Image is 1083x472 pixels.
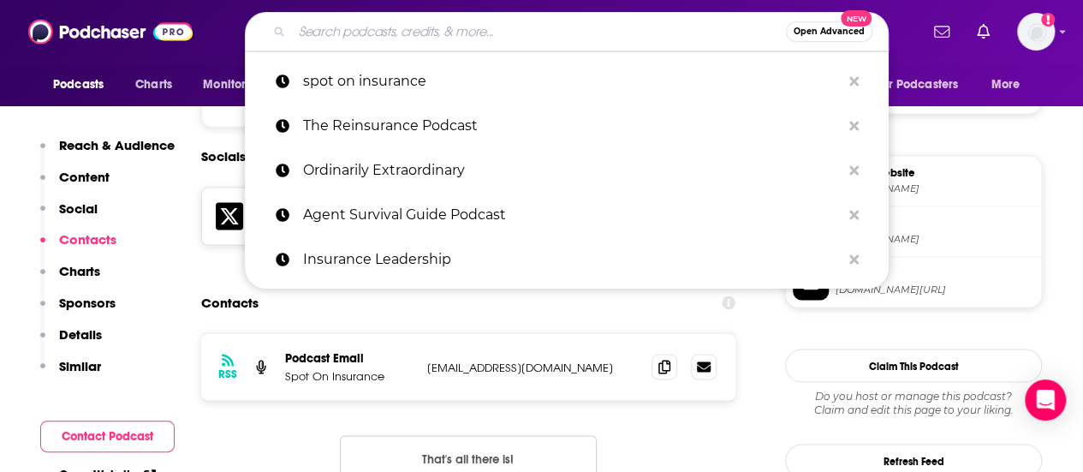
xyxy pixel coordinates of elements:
[124,69,182,101] a: Charts
[245,104,889,148] a: The Reinsurance Podcast
[218,367,237,380] h3: RSS
[191,69,286,101] button: open menu
[303,148,841,193] p: Ordinarily Extraordinary
[245,193,889,237] a: Agent Survival Guide Podcast
[836,232,1034,245] span: spotoninsurance.libsyn.com
[40,421,175,452] button: Contact Podcast
[785,349,1042,382] button: Claim This Podcast
[292,18,786,45] input: Search podcasts, credits, & more...
[285,368,414,383] p: Spot On Insurance
[427,360,638,374] p: [EMAIL_ADDRESS][DOMAIN_NAME]
[876,73,958,97] span: For Podcasters
[40,200,98,232] button: Social
[40,231,116,263] button: Contacts
[991,73,1021,97] span: More
[303,193,841,237] p: Agent Survival Guide Podcast
[245,12,889,51] div: Search podcasts, credits, & more...
[245,237,889,282] a: Insurance Leadership
[785,389,1042,416] div: Claim and edit this page to your liking.
[927,17,956,46] a: Show notifications dropdown
[40,326,102,358] button: Details
[245,148,889,193] a: Ordinarily Extraordinary
[59,200,98,217] p: Social
[53,73,104,97] span: Podcasts
[836,266,1034,281] span: X/Twitter
[786,21,872,42] button: Open AdvancedNew
[285,350,414,365] p: Podcast Email
[203,73,264,97] span: Monitoring
[59,231,116,248] p: Contacts
[59,137,175,153] p: Reach & Audience
[841,10,872,27] span: New
[793,163,1034,199] a: Official Website[DOMAIN_NAME]
[1017,13,1055,51] span: Logged in as juliannem
[793,264,1034,300] a: X/Twitter[DOMAIN_NAME][URL]
[1041,13,1055,27] svg: Add a profile image
[40,263,100,295] button: Charts
[836,164,1034,180] span: Official Website
[970,17,997,46] a: Show notifications dropdown
[201,286,259,319] h2: Contacts
[40,295,116,326] button: Sponsors
[793,213,1034,249] a: RSS Feed[DOMAIN_NAME]
[836,283,1034,296] span: twitter.com/spotoninsurance
[40,358,101,390] button: Similar
[865,69,983,101] button: open menu
[836,215,1034,230] span: RSS Feed
[303,59,841,104] p: spot on insurance
[1017,13,1055,51] button: Show profile menu
[201,140,246,173] h2: Socials
[836,182,1034,194] span: spotoninsurance.libsyn.com
[785,389,1042,403] span: Do you host or manage this podcast?
[794,27,865,36] span: Open Advanced
[303,104,841,148] p: The Reinsurance Podcast
[59,358,101,374] p: Similar
[303,237,841,282] p: Insurance Leadership
[59,263,100,279] p: Charts
[59,326,102,343] p: Details
[40,137,175,169] button: Reach & Audience
[40,169,110,200] button: Content
[1025,379,1066,421] div: Open Intercom Messenger
[59,169,110,185] p: Content
[1017,13,1055,51] img: User Profile
[979,69,1042,101] button: open menu
[135,73,172,97] span: Charts
[59,295,116,311] p: Sponsors
[28,15,193,48] img: Podchaser - Follow, Share and Rate Podcasts
[245,59,889,104] a: spot on insurance
[41,69,126,101] button: open menu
